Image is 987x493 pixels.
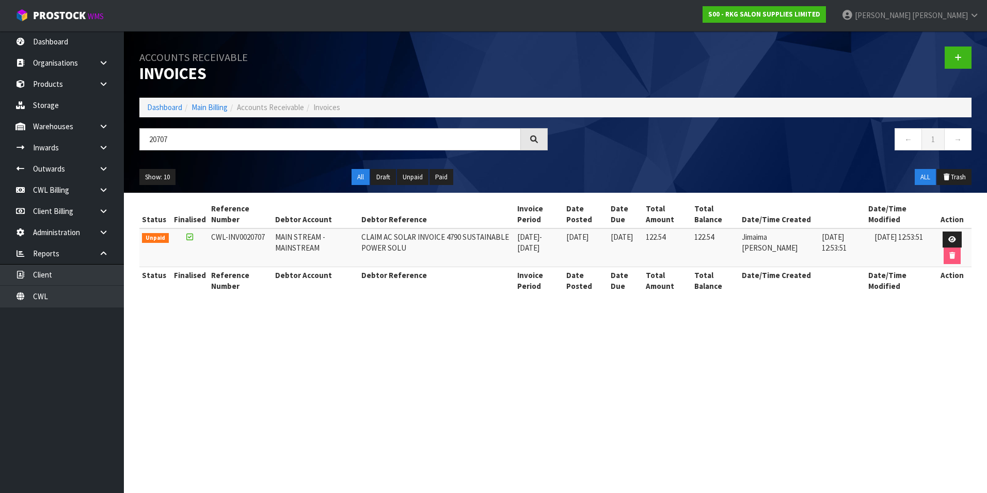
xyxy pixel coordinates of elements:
th: Total Amount [643,267,691,294]
th: Date Posted [564,201,608,228]
button: Draft [371,169,396,186]
th: Invoice Period [515,267,564,294]
th: Action [933,267,972,294]
span: 122.54 [694,232,714,242]
span: CWL-INV0020707 [211,232,265,242]
span: [PERSON_NAME] [855,10,911,20]
th: Finalised [171,267,209,294]
th: Date/Time Created [739,267,866,294]
span: Unpaid [142,233,169,243]
button: Trash [937,169,972,186]
strong: S00 - RKG SALON SUPPLIES LIMITED [708,10,820,19]
th: Debtor Reference [359,267,515,294]
small: Accounts Receivable [139,51,248,64]
span: ProStock [33,9,86,22]
th: Reference Number [209,201,273,228]
button: Unpaid [397,169,428,186]
input: Search invoices [139,128,521,150]
th: Total Balance [692,201,739,228]
span: Jimaima [PERSON_NAME] [742,232,798,253]
button: Show: 10 [139,169,176,186]
a: 1 [921,128,945,150]
a: ← [895,128,922,150]
th: Debtor Reference [359,201,515,228]
th: Debtor Account [273,201,359,228]
nav: Page navigation [563,128,972,153]
button: All [352,169,370,186]
span: MAIN STREAM - MAINSTREAM [275,232,325,253]
th: Reference Number [209,267,273,294]
a: Main Billing [192,102,228,112]
th: Date/Time Modified [866,201,933,228]
th: Date Due [608,267,644,294]
span: [DATE] [611,232,633,242]
span: Accounts Receivable [237,102,304,112]
span: [PERSON_NAME] [912,10,968,20]
td: - [515,228,564,267]
span: [DATE] 12:53:51 [874,232,923,242]
th: Status [139,201,171,228]
span: 122.54 [646,232,665,242]
a: S00 - RKG SALON SUPPLIES LIMITED [703,6,826,23]
th: Status [139,267,171,294]
img: cube-alt.png [15,9,28,22]
span: [DATE] [566,232,588,242]
small: WMS [88,11,104,21]
th: Debtor Account [273,267,359,294]
button: Paid [429,169,453,186]
th: Action [933,201,972,228]
th: Date Due [608,201,644,228]
th: Finalised [171,201,209,228]
h1: Invoices [139,47,548,82]
span: [DATE] 12:53:51 [822,232,847,253]
span: CLAIM AC SOLAR INVOICE 4790 SUSTAINABLE POWER SOLU [361,232,509,253]
span: [DATE] [517,232,539,242]
th: Invoice Period [515,201,564,228]
th: Total Balance [692,267,739,294]
a: Dashboard [147,102,182,112]
span: [DATE] [517,243,539,253]
th: Total Amount [643,201,691,228]
th: Date/Time Modified [866,267,933,294]
span: Invoices [313,102,340,112]
a: → [944,128,972,150]
th: Date Posted [564,267,608,294]
button: ALL [915,169,936,186]
th: Date/Time Created [739,201,866,228]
